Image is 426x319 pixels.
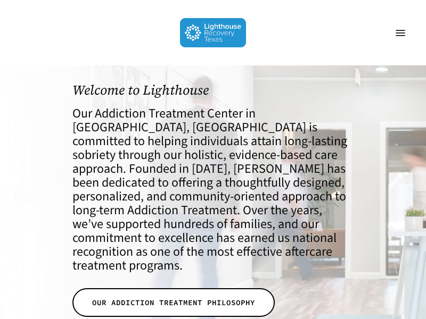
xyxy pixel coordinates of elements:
[180,18,247,47] img: Lighthouse Recovery Texas
[72,107,354,273] h4: Our Addiction Treatment Center in [GEOGRAPHIC_DATA], [GEOGRAPHIC_DATA] is committed to helping in...
[72,82,354,98] h1: Welcome to Lighthouse
[390,28,411,38] a: Navigation Menu
[72,288,275,317] a: OUR ADDICTION TREATMENT PHILOSOPHY
[92,297,255,308] span: OUR ADDICTION TREATMENT PHILOSOPHY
